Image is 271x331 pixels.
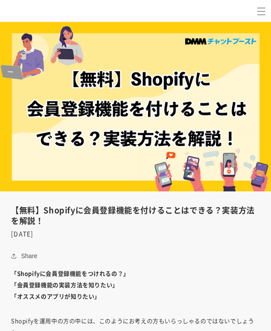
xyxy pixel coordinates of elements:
[11,205,260,226] h1: 【無料】Shopifyに会員登録機能を付けることはできる？実装方法を解説！
[11,229,34,238] time: [DATE]
[11,269,129,277] strong: 「Shopifyに会員登録機能をつけれるの？」
[11,292,100,300] strong: 「オススメのアプリが知りたい」
[11,281,118,289] strong: 「会員登録機能の実装方法を知りたい」
[252,2,271,21] summary: メニュー
[11,251,40,261] button: Share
